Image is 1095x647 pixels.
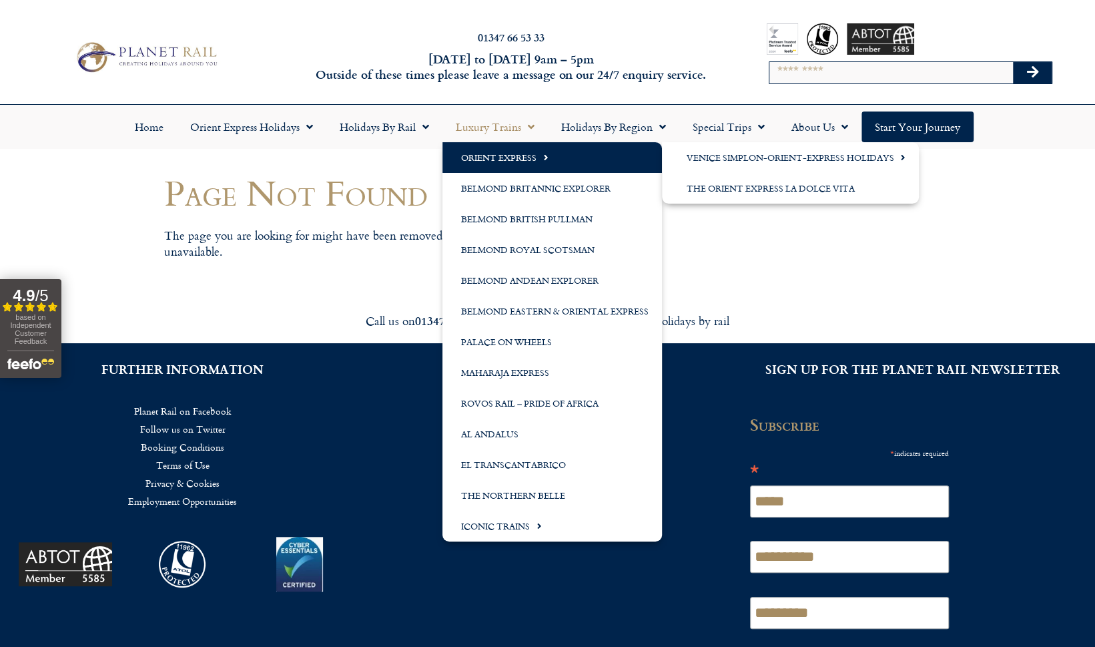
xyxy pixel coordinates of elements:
a: Belmond British Pullman [442,204,662,234]
nav: Menu [7,112,1088,142]
ul: Luxury Trains [442,142,662,542]
a: Belmond Eastern & Oriental Express [442,296,662,327]
h1: Page Not Found [164,173,665,212]
a: 01347 66 53 33 [478,29,544,45]
h2: Subscribe [750,415,957,434]
h2: FURTHER INFORMATION [20,363,345,375]
h2: ARTICLES [385,363,710,375]
a: Orient Express Holidays [177,112,326,142]
a: Palace on Wheels [442,327,662,357]
div: indicates required [750,444,949,461]
button: Search [1013,62,1052,83]
a: Start your Journey [861,112,974,142]
a: The Northern Belle [442,480,662,511]
a: Belmond Andean Explorer [442,265,662,296]
a: Employment Opportunities [20,492,345,510]
a: Follow us on Twitter [20,420,345,438]
a: Venice Simplon-Orient-Express Holidays [662,142,919,173]
h2: SIGN UP FOR THE PLANET RAIL NEWSLETTER [750,363,1075,375]
a: Maharaja Express [442,357,662,388]
a: Booking Conditions [20,438,345,456]
a: Belmond Royal Scotsman [442,234,662,265]
a: Luxury Trains [442,112,548,142]
a: Terms of Use [20,456,345,474]
a: Orient Express [442,142,662,173]
a: Al Andalus [442,419,662,449]
img: Planet Rail Train Holidays Logo [71,39,221,75]
nav: Menu [20,402,345,510]
a: The Orient Express La Dolce Vita [662,173,919,204]
a: El Transcantabrico [442,449,662,480]
a: Holidays by Region [548,112,679,142]
a: Holidays by Rail [326,112,442,142]
a: Special Trips [679,112,778,142]
a: About Us [778,112,861,142]
a: Rovos Rail – Pride of Africa [442,388,662,419]
a: Home [121,112,177,142]
a: Planet Rail on Facebook [20,402,345,420]
a: Belmond Britannic Explorer [442,173,662,204]
a: Privacy & Cookies [20,474,345,492]
h6: [DATE] to [DATE] 9am – 5pm Outside of these times please leave a message on our 24/7 enquiry serv... [296,51,727,83]
p: The page you are looking for might have been removed, had its name changed, or is temporarily una... [164,228,665,259]
div: Call us on to enquire about our tailor made holidays by rail [174,313,922,329]
strong: 01347 66 53 33 [415,312,491,329]
ul: Orient Express [662,142,919,204]
a: Iconic Trains [442,511,662,542]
